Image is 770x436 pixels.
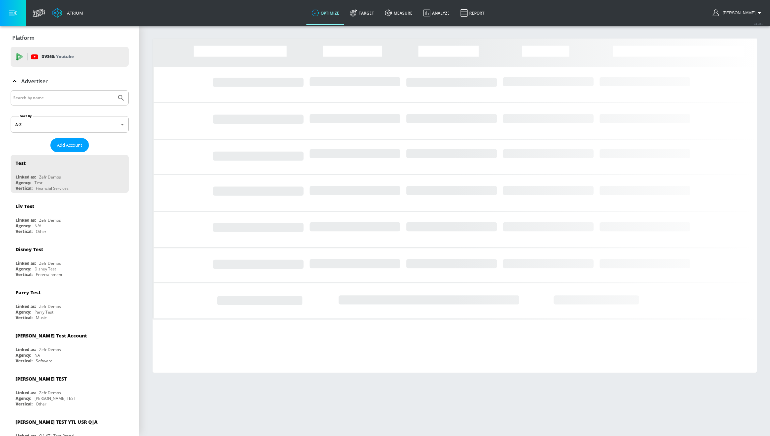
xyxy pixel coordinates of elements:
[34,180,42,185] div: Test
[34,266,56,272] div: Disney Test
[11,284,129,322] div: Parry TestLinked as:Zefr DemosAgency:Parry TestVertical:Music
[36,272,62,277] div: Entertainment
[16,246,43,253] div: Disney Test
[16,180,31,185] div: Agency:
[19,114,33,118] label: Sort By
[11,29,129,47] div: Platform
[16,185,32,191] div: Vertical:
[754,22,763,26] span: v 4.28.0
[11,155,129,193] div: TestLinked as:Zefr DemosAgency:TestVertical:Financial Services
[34,309,53,315] div: Parry Test
[36,358,52,364] div: Software
[41,53,74,60] p: DV360:
[11,241,129,279] div: Disney TestLinked as:Zefr DemosAgency:Disney TestVertical:Entertainment
[345,1,379,25] a: Target
[11,327,129,365] div: [PERSON_NAME] Test AccountLinked as:Zefr DemosAgency:NAVertical:Software
[16,174,36,180] div: Linked as:
[11,116,129,133] div: A-Z
[16,315,32,321] div: Vertical:
[52,8,83,18] a: Atrium
[418,1,455,25] a: Analyze
[16,229,32,234] div: Vertical:
[455,1,490,25] a: Report
[11,47,129,67] div: DV360: Youtube
[16,390,36,396] div: Linked as:
[16,217,36,223] div: Linked as:
[11,198,129,236] div: Liv TestLinked as:Zefr DemosAgency:N/AVertical:Other
[16,419,97,425] div: [PERSON_NAME] TEST YTL USR Q|A
[39,347,61,352] div: Zefr Demos
[36,185,69,191] div: Financial Services
[11,371,129,408] div: [PERSON_NAME] TESTLinked as:Zefr DemosAgency:[PERSON_NAME] TESTVertical:Other
[34,223,41,229] div: N/A
[11,72,129,91] div: Advertiser
[16,289,40,296] div: Parry Test
[21,78,48,85] p: Advertiser
[16,266,31,272] div: Agency:
[16,332,87,339] div: [PERSON_NAME] Test Account
[16,223,31,229] div: Agency:
[39,390,61,396] div: Zefr Demos
[12,34,34,41] p: Platform
[16,358,32,364] div: Vertical:
[16,347,36,352] div: Linked as:
[16,352,31,358] div: Agency:
[64,10,83,16] div: Atrium
[16,376,67,382] div: [PERSON_NAME] TEST
[39,217,61,223] div: Zefr Demos
[50,138,89,152] button: Add Account
[16,203,34,209] div: Liv Test
[39,304,61,309] div: Zefr Demos
[713,9,763,17] button: [PERSON_NAME]
[16,260,36,266] div: Linked as:
[16,401,32,407] div: Vertical:
[36,401,46,407] div: Other
[16,396,31,401] div: Agency:
[36,229,46,234] div: Other
[39,174,61,180] div: Zefr Demos
[16,309,31,315] div: Agency:
[34,396,76,401] div: [PERSON_NAME] TEST
[720,11,755,15] span: login as: jorge.cabral@zefr.com
[57,141,82,149] span: Add Account
[39,260,61,266] div: Zefr Demos
[13,94,114,102] input: Search by name
[306,1,345,25] a: optimize
[36,315,47,321] div: Music
[56,53,74,60] p: Youtube
[16,304,36,309] div: Linked as:
[16,272,32,277] div: Vertical:
[379,1,418,25] a: measure
[34,352,40,358] div: NA
[16,160,26,166] div: Test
